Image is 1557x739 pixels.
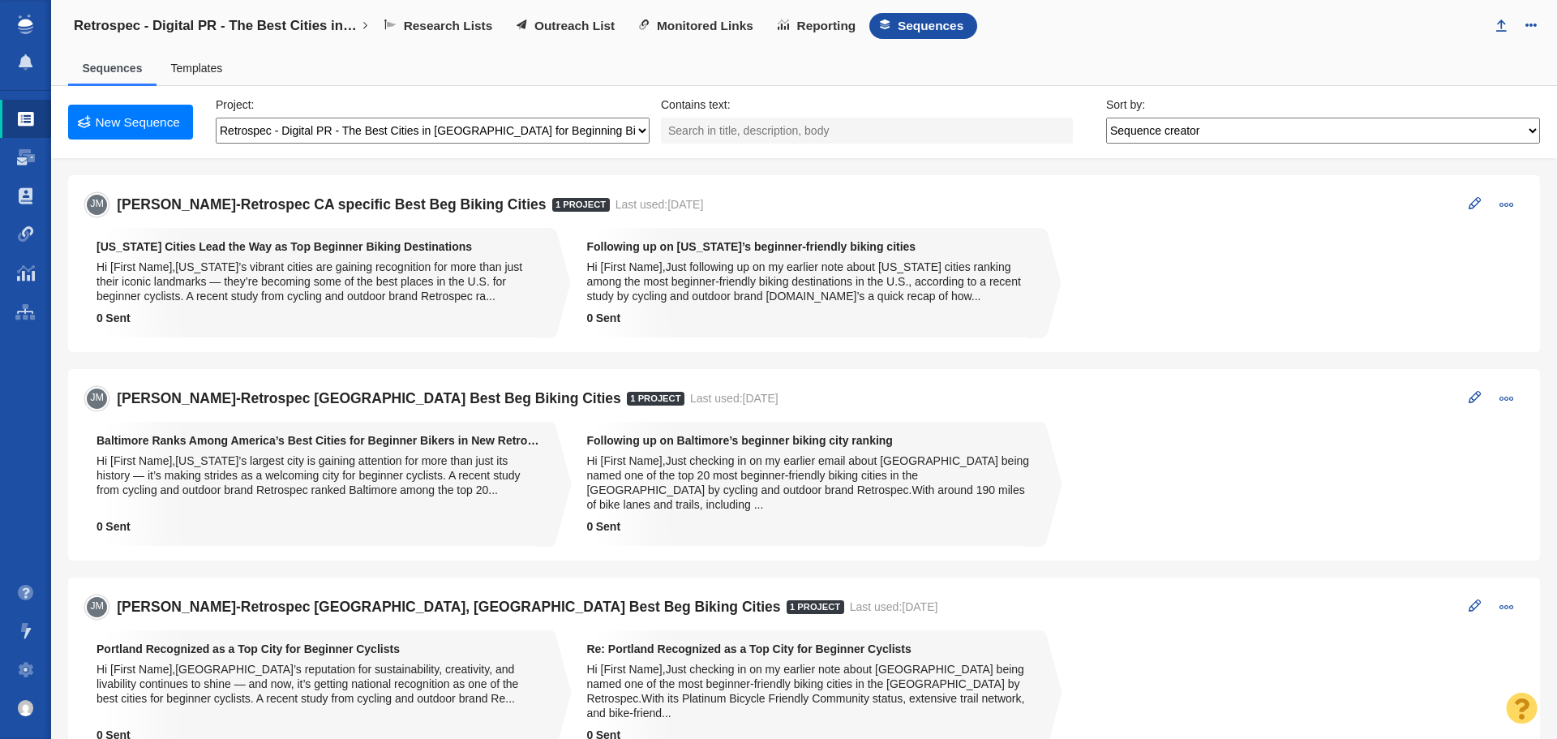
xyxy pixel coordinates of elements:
span: Reporting [797,19,856,33]
label: Contains text: [661,97,731,112]
strong: Re: Portland Recognized as a Top City for Beginner Cyclists [586,642,1031,656]
a: Templates [170,62,222,75]
span: 0 [97,521,103,532]
span: [DATE] [743,392,778,405]
a: New Sequence [68,105,193,140]
label: Project: [216,97,254,112]
strong: Sent [586,312,620,324]
span: [DATE] [902,600,937,613]
span: 0 [586,521,593,532]
div: Hi [First Name],Just checking in on my earlier note about [GEOGRAPHIC_DATA] being named one of th... [586,662,1031,720]
label: Sort by: [1106,97,1145,112]
strong: Baltimore Ranks Among America’s Best Cities for Beginner Bikers in New Retrospec Study [97,433,541,448]
div: Last used: [850,599,938,614]
img: buzzstream_logo_iconsimple.png [18,15,32,34]
div: Last used: [616,197,704,212]
span: [DATE] [667,198,703,211]
span: JM [80,189,114,221]
strong: Sent [586,521,620,532]
h5: [PERSON_NAME]-Retrospec [GEOGRAPHIC_DATA], [GEOGRAPHIC_DATA] Best Beg Biking Cities [117,599,786,616]
div: Hi [First Name],[US_STATE]’s largest city is gaining attention for more than just its history — i... [97,453,541,497]
div: Last used: [690,391,778,406]
div: Hi [First Name],Just checking in on my earlier email about [GEOGRAPHIC_DATA] being named one of t... [586,453,1031,512]
strong: Following up on Baltimore’s beginner biking city ranking [586,433,1031,448]
input: Search in title, description, body [661,118,1073,144]
span: 0 [586,312,593,324]
strong: Sent [97,521,131,532]
span: Monitored Links [657,19,753,33]
h5: [PERSON_NAME]-Retrospec CA specific Best Beg Biking Cities [117,196,551,213]
span: JM [80,383,114,415]
strong: [US_STATE] Cities Lead the Way as Top Beginner Biking Destinations [97,239,541,254]
a: Research Lists [374,13,506,39]
div: Hi [First Name],[US_STATE]’s vibrant cities are gaining recognition for more than just their icon... [97,260,541,303]
h4: Retrospec - Digital PR - The Best Cities in [GEOGRAPHIC_DATA] for Beginning Bikers [74,18,358,34]
strong: Following up on [US_STATE]’s beginner-friendly biking cities [586,239,1031,254]
span: 1 Project [787,600,844,614]
span: 1 Project [627,392,684,406]
strong: Portland Recognized as a Top City for Beginner Cyclists [97,642,541,656]
span: 0 [97,312,103,324]
a: Sequences [83,62,143,75]
span: JM [80,591,114,623]
div: Hi [First Name],[GEOGRAPHIC_DATA]’s reputation for sustainability, creativity, and livability con... [97,662,541,706]
div: Hi [First Name],Just following up on my earlier note about [US_STATE] cities ranking among the mo... [586,260,1031,303]
span: Outreach List [534,19,615,33]
a: Reporting [767,13,869,39]
h5: [PERSON_NAME]-Retrospec [GEOGRAPHIC_DATA] Best Beg Biking Cities [117,390,627,407]
span: Sequences [898,19,963,33]
strong: Sent [97,312,131,324]
span: Research Lists [404,19,493,33]
img: fd22f7e66fffb527e0485d027231f14a [18,700,34,716]
a: Sequences [869,13,977,39]
a: Monitored Links [628,13,767,39]
span: 1 Project [552,198,610,212]
a: Outreach List [506,13,628,39]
